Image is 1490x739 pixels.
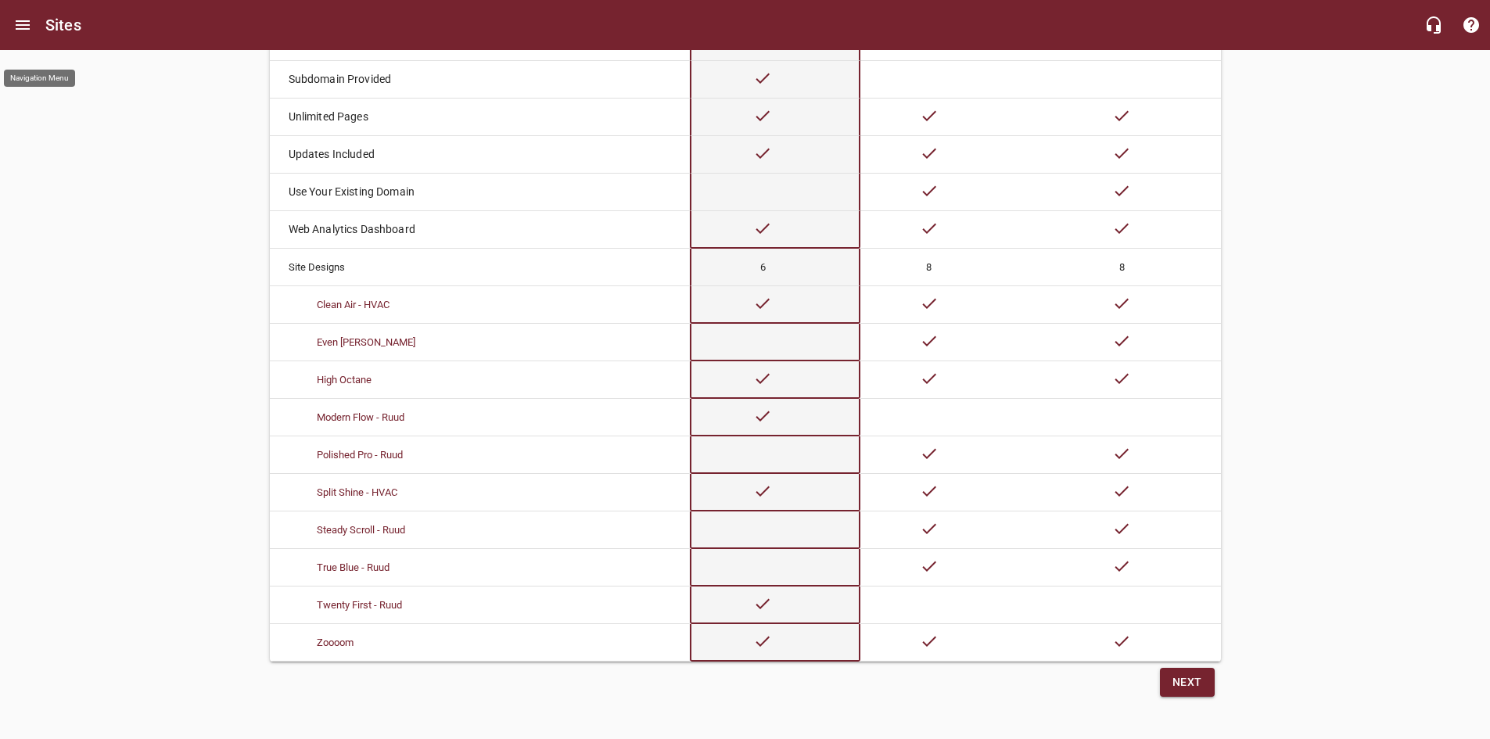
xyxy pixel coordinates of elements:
td: 8 [1023,249,1220,286]
td: 8 [860,249,1023,286]
p: Web Analytics Dashboard [289,221,659,238]
a: Split Shine - HVAC [317,486,397,498]
button: Next [1160,668,1215,697]
a: Steady Scroll - Ruud [317,524,405,536]
button: Live Chat [1415,6,1452,44]
td: Site Designs [270,249,659,286]
p: Subdomain Provided [289,71,659,88]
span: Next [1172,673,1202,692]
a: Twenty First - Ruud [317,599,402,611]
h6: Sites [45,13,81,38]
a: Polished Pro - Ruud [317,449,403,461]
a: High Octane [317,374,372,386]
a: Zoooom [317,637,354,648]
td: 6 [690,249,860,286]
a: Clean Air - HVAC [317,299,390,310]
p: Updates Included [289,146,659,163]
p: Use Your Existing Domain [289,184,659,200]
button: Support Portal [1452,6,1490,44]
a: Modern Flow - Ruud [317,411,404,423]
button: Open drawer [4,6,41,44]
a: Even [PERSON_NAME] [317,336,415,348]
a: True Blue - Ruud [317,561,390,573]
p: Unlimited Pages [289,109,659,125]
